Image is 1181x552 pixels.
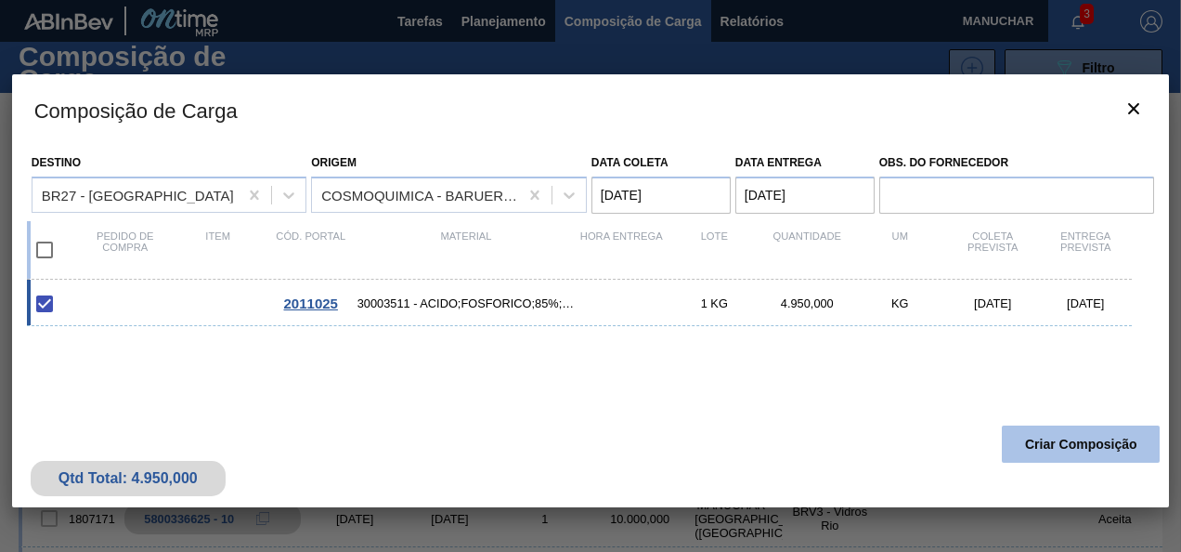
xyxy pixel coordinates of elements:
button: Criar Composição [1002,426,1160,463]
div: Lote [668,230,760,269]
div: Ir para o Pedido [265,296,357,311]
h3: Composição de Carga [12,74,1170,145]
div: Hora Entrega [575,230,668,269]
div: KG [853,296,946,310]
div: Coleta Prevista [946,230,1039,269]
div: Qtd Total: 4.950,000 [45,470,212,487]
div: Cód. Portal [265,230,357,269]
div: UM [853,230,946,269]
input: dd/mm/yyyy [735,177,875,214]
div: [DATE] [1039,296,1132,310]
input: dd/mm/yyyy [591,177,731,214]
label: Data entrega [735,156,822,169]
span: 30003511 - ACIDO;FOSFORICO;85%;; CONTAINER [357,296,576,310]
div: COSMOQUIMICA - BARUERI (SP) [321,187,520,203]
div: 4.950,000 [760,296,853,310]
div: Item [172,230,265,269]
div: Entrega Prevista [1039,230,1132,269]
div: Quantidade [760,230,853,269]
div: 1 KG [668,296,760,310]
label: Obs. do Fornecedor [879,150,1155,177]
div: BR27 - [GEOGRAPHIC_DATA] [42,187,234,203]
div: [DATE] [946,296,1039,310]
label: Data coleta [591,156,668,169]
span: 2011025 [284,296,338,311]
label: Origem [311,156,357,169]
label: Destino [32,156,81,169]
div: Material [357,230,576,269]
div: Pedido de compra [79,230,172,269]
